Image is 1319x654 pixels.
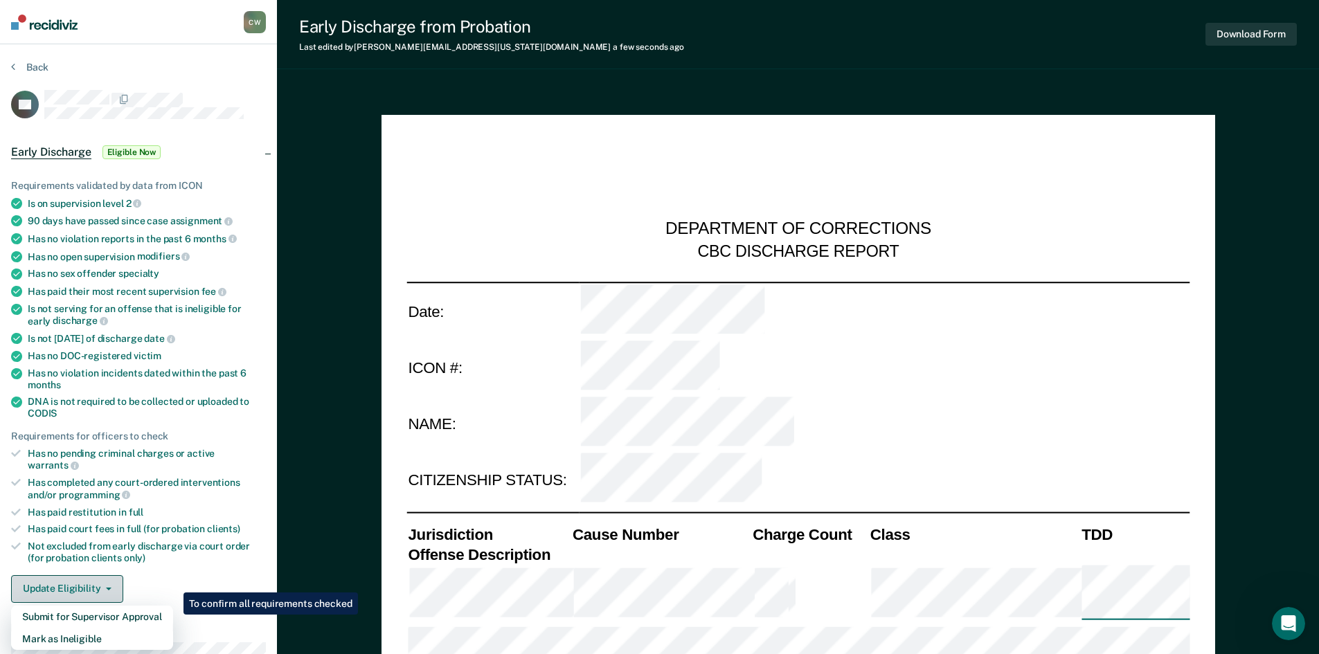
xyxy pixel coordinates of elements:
span: CODIS [28,408,57,419]
div: Is not [DATE] of discharge [28,332,266,345]
span: discharge [53,315,108,326]
td: NAME: [406,396,579,453]
div: Has paid their most recent supervision [28,285,266,298]
div: Requirements for officers to check [11,430,266,442]
span: date [144,333,174,344]
th: Jurisdiction [406,524,571,544]
div: Last edited by [PERSON_NAME][EMAIL_ADDRESS][US_STATE][DOMAIN_NAME] [299,42,684,52]
th: Cause Number [571,524,751,544]
span: only) [124,552,145,563]
div: Is on supervision level [28,197,266,210]
div: C W [244,11,266,33]
span: modifiers [137,251,190,262]
div: Has no DOC-registered [28,350,266,362]
button: Mark as Ineligible [11,628,173,650]
th: Charge Count [751,524,869,544]
div: Has completed any court-ordered interventions and/or [28,477,266,500]
th: Offense Description [406,544,571,564]
td: Date: [406,282,579,339]
img: Recidiviz [11,15,78,30]
div: 90 days have passed since case [28,215,266,227]
div: DNA is not required to be collected or uploaded to [28,396,266,419]
span: months [193,233,237,244]
div: Early Discharge from Probation [299,17,684,37]
th: Class [868,524,1079,544]
div: Has no open supervision [28,251,266,263]
div: Has no pending criminal charges or active [28,448,266,471]
span: a few seconds ago [613,42,684,52]
span: warrants [28,460,79,471]
span: months [28,379,61,390]
span: Eligible Now [102,145,161,159]
button: CW [244,11,266,33]
iframe: Intercom live chat [1272,607,1305,640]
div: CBC DISCHARGE REPORT [697,241,899,262]
div: Is not serving for an offense that is ineligible for early [28,303,266,327]
span: Early Discharge [11,145,91,159]
div: Has no violation reports in the past 6 [28,233,266,245]
td: CITIZENSHIP STATUS: [406,453,579,509]
button: Back [11,61,48,73]
span: clients) [207,523,240,534]
div: Has paid restitution in [28,507,266,518]
span: 2 [126,198,142,209]
th: TDD [1080,524,1190,544]
span: specialty [118,268,159,279]
span: programming [59,489,130,500]
div: Requirements validated by data from ICON [11,180,266,192]
span: victim [134,350,161,361]
div: Has no violation incidents dated within the past 6 [28,367,266,391]
td: ICON #: [406,339,579,396]
span: fee [201,286,226,297]
button: Download Form [1205,23,1297,46]
div: Has paid court fees in full (for probation [28,523,266,535]
span: full [129,507,143,518]
span: assignment [170,215,233,226]
div: Not excluded from early discharge via court order (for probation clients [28,541,266,564]
div: Has no sex offender [28,268,266,280]
div: DEPARTMENT OF CORRECTIONS [665,219,931,241]
button: Update Eligibility [11,575,123,603]
button: Submit for Supervisor Approval [11,606,173,628]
